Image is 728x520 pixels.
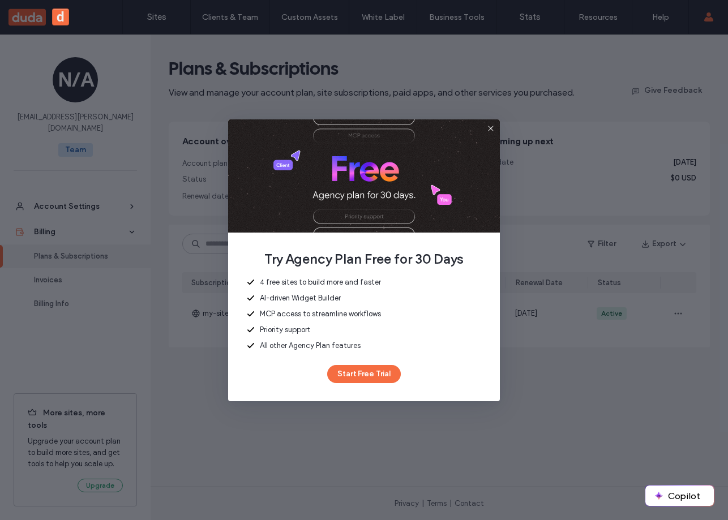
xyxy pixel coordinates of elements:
[260,324,310,336] span: Priority support
[52,8,69,25] button: d
[327,365,401,383] button: Start Free Trial
[645,485,714,506] button: Copilot
[228,119,500,233] img: Agency Plan Free Trial
[260,340,361,351] span: All other Agency Plan features
[246,251,482,268] span: Try Agency Plan Free for 30 Days
[260,277,381,288] span: 4 free sites to build more and faster
[260,308,381,320] span: MCP access to streamline workflows
[260,293,341,304] span: AI-driven Widget Builder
